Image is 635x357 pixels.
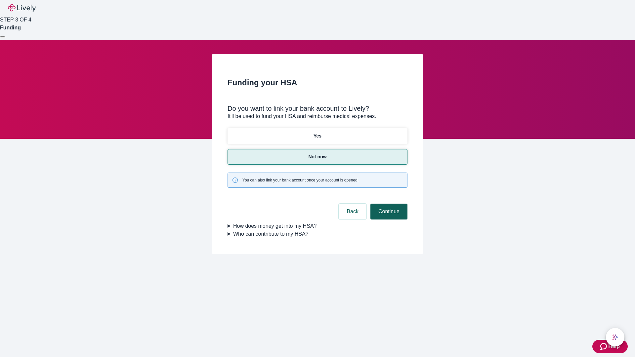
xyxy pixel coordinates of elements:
[606,328,624,346] button: chat
[228,112,407,120] p: It'll be used to fund your HSA and reimburse medical expenses.
[228,104,407,112] div: Do you want to link your bank account to Lively?
[8,4,36,12] img: Lively
[228,230,407,238] summary: Who can contribute to my HSA?
[612,334,618,340] svg: Lively AI Assistant
[228,222,407,230] summary: How does money get into my HSA?
[228,149,407,165] button: Not now
[608,342,620,350] span: Help
[339,204,366,219] button: Back
[228,128,407,144] button: Yes
[600,342,608,350] svg: Zendesk support icon
[228,77,407,89] h2: Funding your HSA
[308,153,326,160] p: Not now
[242,177,359,183] span: You can also link your bank account once your account is opened.
[314,133,321,139] p: Yes
[370,204,407,219] button: Continue
[592,340,628,353] button: Zendesk support iconHelp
